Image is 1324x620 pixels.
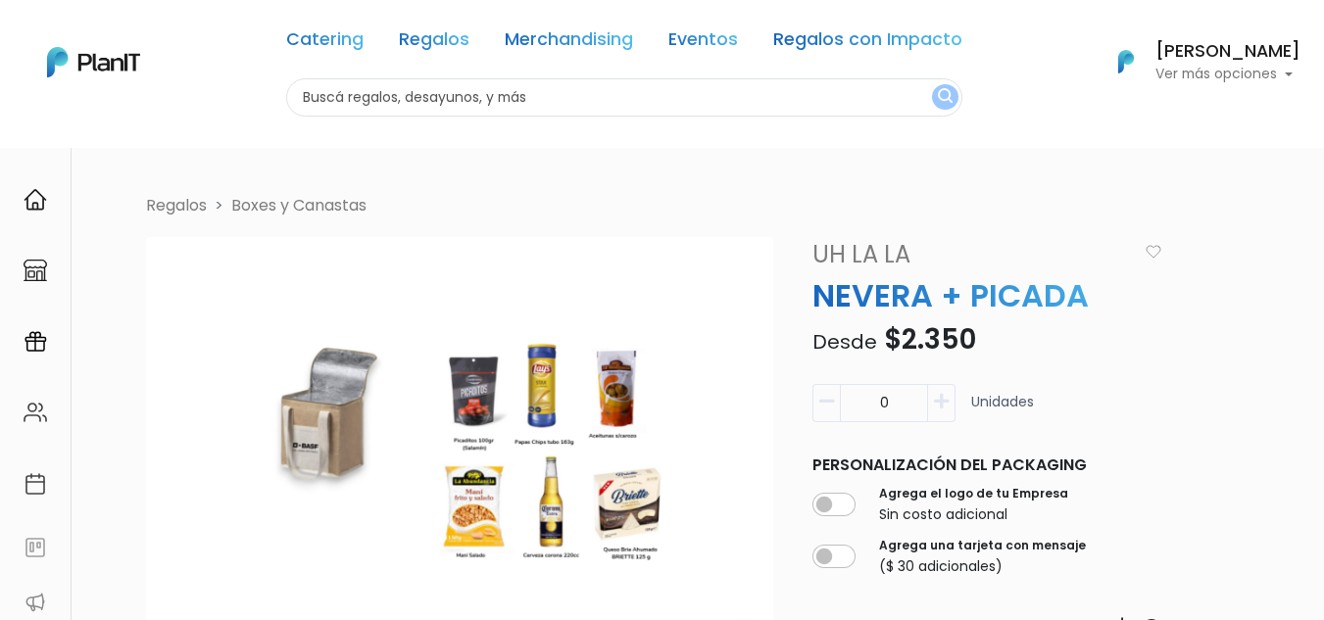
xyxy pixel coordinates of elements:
p: NEVERA + PICADA [801,272,1173,319]
a: Regalos con Impacto [773,31,962,55]
img: search_button-432b6d5273f82d61273b3651a40e1bd1b912527efae98b1b7a1b2c0702e16a8d.svg [938,88,953,107]
p: Ver más opciones [1155,68,1300,81]
img: home-e721727adea9d79c4d83392d1f703f7f8bce08238fde08b1acbfd93340b81755.svg [24,188,47,212]
label: Agrega una tarjeta con mensaje [879,537,1086,554]
button: PlanIt Logo [PERSON_NAME] Ver más opciones [1093,36,1300,87]
p: Unidades [971,392,1034,430]
span: $2.350 [884,320,976,358]
p: ($ 30 adicionales) [879,556,1086,577]
li: Regalos [146,194,207,217]
img: marketplace-4ceaa7011d94191e9ded77b95e3339b90024bf715f7c57f8cf31f2d8c509eaba.svg [24,259,47,282]
a: Catering [286,31,364,55]
input: Buscá regalos, desayunos, y más [286,78,962,117]
h6: [PERSON_NAME] [1155,43,1300,61]
p: Personalización del packaging [812,453,1161,477]
img: partners-52edf745621dab592f3b2c58e3bca9d71375a7ef29c3b500c9f145b62cc070d4.svg [24,591,47,614]
a: Uh La La [801,237,1142,272]
img: calendar-87d922413cdce8b2cf7b7f5f62616a5cf9e4887200fb71536465627b3292af00.svg [24,472,47,496]
a: Regalos [399,31,469,55]
img: PlanIt Logo [1104,40,1148,83]
span: Desde [812,328,877,356]
img: people-662611757002400ad9ed0e3c099ab2801c6687ba6c219adb57efc949bc21e19d.svg [24,401,47,424]
a: Boxes y Canastas [231,194,367,216]
img: PlanIt Logo [47,47,140,77]
p: Sin costo adicional [879,504,1068,525]
a: Eventos [668,31,738,55]
a: Merchandising [505,31,633,55]
label: Agrega el logo de tu Empresa [879,485,1068,502]
img: feedback-78b5a0c8f98aac82b08bfc38622c3050aee476f2c9584af64705fc4e61158814.svg [24,536,47,559]
img: heart_icon [1146,245,1161,259]
nav: breadcrumb [134,194,1250,221]
img: campaigns-02234683943229c281be62815700db0a1741e53638e28bf9629b52c665b00959.svg [24,330,47,354]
